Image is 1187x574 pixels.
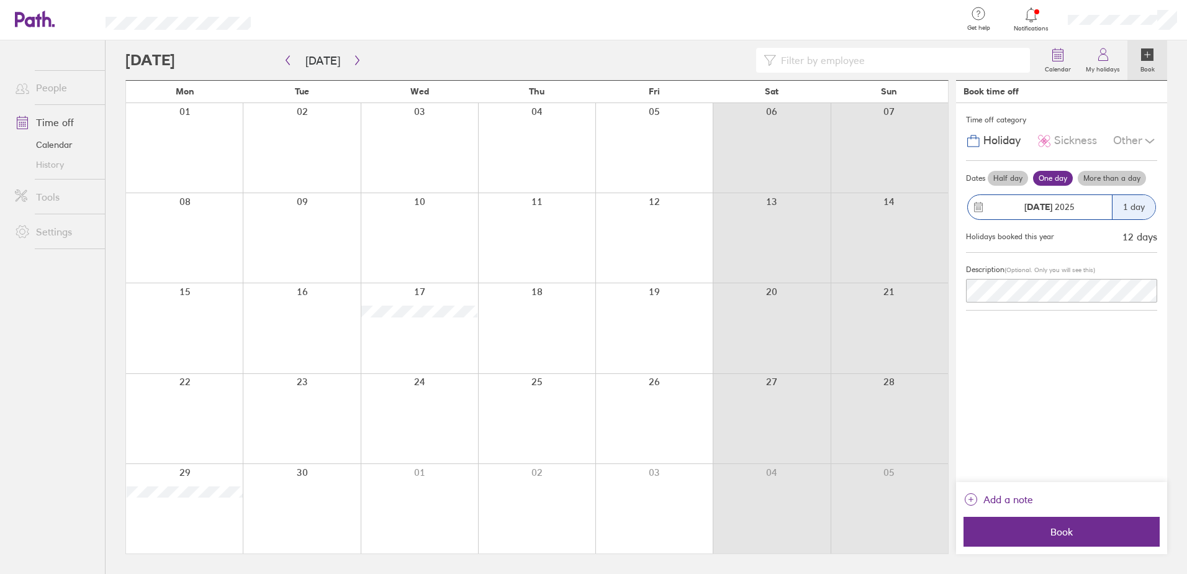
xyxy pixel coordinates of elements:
[966,265,1004,274] span: Description
[5,184,105,209] a: Tools
[966,111,1157,129] div: Time off category
[983,134,1021,147] span: Holiday
[1011,6,1052,32] a: Notifications
[649,86,660,96] span: Fri
[529,86,544,96] span: Thu
[5,75,105,100] a: People
[964,490,1033,509] button: Add a note
[1078,171,1146,186] label: More than a day
[776,48,1022,72] input: Filter by employee
[1122,231,1157,242] div: 12 days
[988,171,1028,186] label: Half day
[1004,266,1095,274] span: (Optional. Only you will see this)
[983,490,1033,509] span: Add a note
[765,86,779,96] span: Sat
[881,86,897,96] span: Sun
[1127,40,1167,80] a: Book
[296,50,350,71] button: [DATE]
[1011,25,1052,32] span: Notifications
[5,155,105,175] a: History
[1133,62,1162,73] label: Book
[1078,62,1127,73] label: My holidays
[5,219,105,244] a: Settings
[295,86,309,96] span: Tue
[1033,171,1073,186] label: One day
[1054,134,1097,147] span: Sickness
[176,86,194,96] span: Mon
[966,174,985,183] span: Dates
[1024,201,1052,212] strong: [DATE]
[1112,195,1155,219] div: 1 day
[966,188,1157,226] button: [DATE] 20251 day
[972,526,1151,537] span: Book
[1113,129,1157,153] div: Other
[5,135,105,155] a: Calendar
[1078,40,1127,80] a: My holidays
[5,110,105,135] a: Time off
[966,232,1054,241] div: Holidays booked this year
[964,86,1019,96] div: Book time off
[959,24,999,32] span: Get help
[1024,202,1075,212] span: 2025
[964,517,1160,547] button: Book
[1037,40,1078,80] a: Calendar
[1037,62,1078,73] label: Calendar
[410,86,429,96] span: Wed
